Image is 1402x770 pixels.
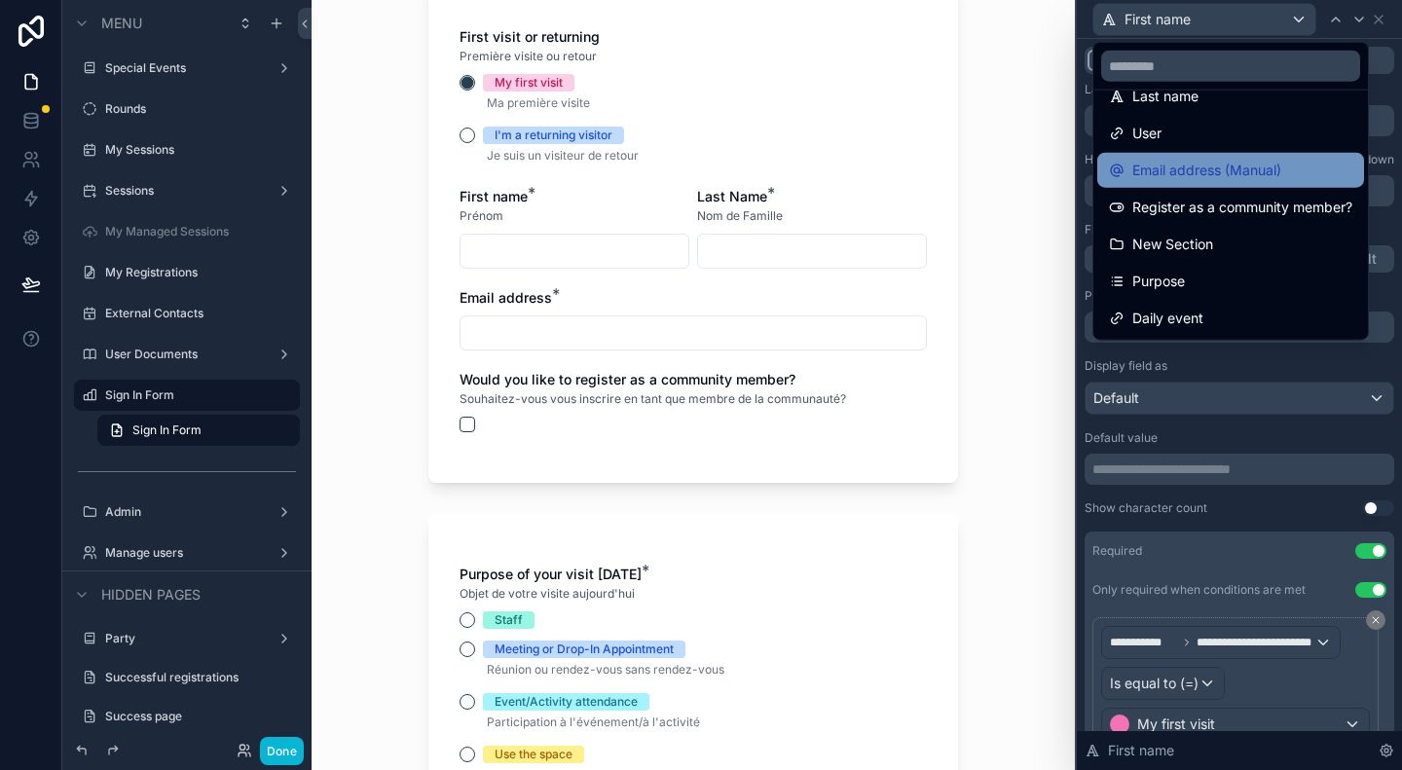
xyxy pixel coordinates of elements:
div: Meeting or Drop-In Appointment [495,641,674,658]
span: First name [460,188,528,204]
label: My Managed Sessions [105,224,296,239]
label: Success page [105,709,296,724]
span: Participation à l'événement/à l'activité [487,715,700,729]
span: Last name [1132,85,1199,108]
span: Je suis un visiteur de retour [487,148,639,163]
span: Souhaitez-vous vous inscrire en tant que membre de la communauté? [460,391,846,407]
label: External Contacts [105,306,296,321]
label: Party [105,631,269,646]
span: Première visite ou retour [460,49,597,64]
div: Use the space [495,746,572,763]
span: Objet de votre visite aujourd'hui [460,586,635,602]
a: Sign In Form [97,415,300,446]
span: Would you like to register as a community member? [460,371,795,387]
span: Sign In Form [132,422,202,438]
span: Nom de Famille [697,208,783,224]
span: User [1132,122,1162,145]
label: Sign In Form [105,387,288,403]
span: New Section [1132,233,1213,256]
span: Purpose of your visit [DATE] [460,566,642,582]
label: Sessions [105,183,269,199]
label: Manage users [105,545,269,561]
span: Hidden pages [101,585,201,605]
span: Ma première visite [487,95,590,110]
span: Email address (Manual) [1132,159,1281,182]
span: Réunion ou rendez-vous sans rendez-vous [487,662,724,677]
label: Special Events [105,60,269,76]
label: Admin [105,504,269,520]
span: Email address [460,289,552,306]
label: Rounds [105,101,296,117]
span: Daily event [1132,307,1203,330]
span: Prénom [460,208,503,224]
button: Done [260,737,304,765]
span: Menu [101,14,142,33]
span: Last Name [697,188,767,204]
div: Staff [495,611,523,629]
label: User Documents [105,347,269,362]
span: Register as a community member? [1132,196,1352,219]
div: Event/Activity attendance [495,693,638,711]
label: My Sessions [105,142,296,158]
div: I'm a returning visitor [495,127,612,144]
div: My first visit [495,74,563,92]
label: Successful registrations [105,670,296,685]
span: First visit or returning [460,28,600,45]
label: My Registrations [105,265,296,280]
span: Purpose [1132,270,1185,293]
